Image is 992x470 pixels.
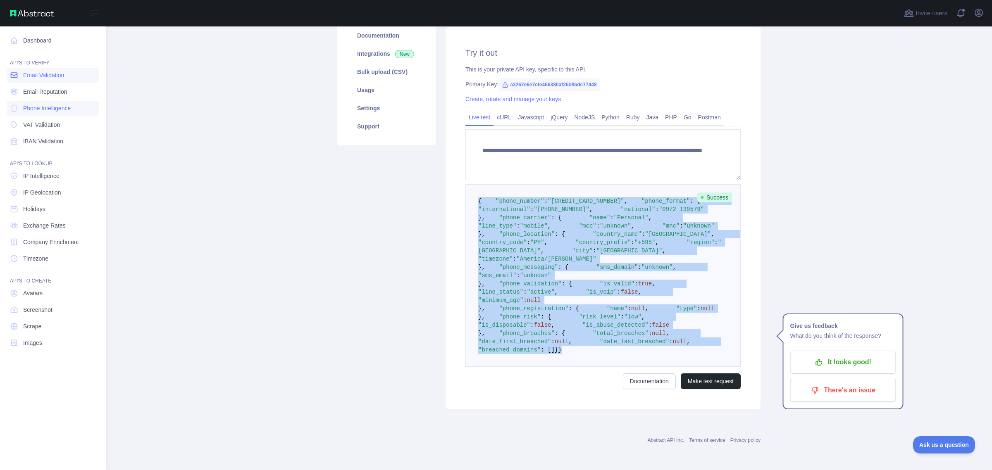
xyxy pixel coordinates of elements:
span: Success [697,192,732,202]
span: } [555,347,558,353]
span: }, [478,280,485,287]
span: : [621,313,624,320]
span: "is_voip" [586,289,617,295]
a: Settings [347,99,426,117]
span: : [638,264,641,271]
span: : { [562,280,572,287]
span: null [631,305,645,312]
span: "America/[PERSON_NAME]" [516,256,596,262]
span: : [627,305,631,312]
a: Live test [465,111,494,124]
span: }, [478,330,485,337]
span: : [530,322,534,328]
span: "unknown" [600,223,631,229]
span: "mobile" [520,223,548,229]
span: "phone_risk" [499,313,541,320]
span: false [534,322,551,328]
span: null [652,330,666,337]
span: "unknown" [683,223,715,229]
span: , [638,289,641,295]
span: Timezone [23,254,48,263]
span: true [638,280,652,287]
a: Phone Intelligence [7,101,99,116]
span: "[GEOGRAPHIC_DATA]" [596,247,663,254]
span: , [656,239,659,246]
span: "minimum_age" [478,297,523,304]
span: "mnc" [662,223,680,229]
span: Email Validation [23,71,64,79]
span: "name" [589,214,610,221]
a: PHP [662,111,680,124]
a: Documentation [623,373,676,389]
img: Abstract API [10,10,54,17]
span: "total_breaches" [593,330,648,337]
span: "line_type" [478,223,516,229]
a: Usage [347,81,426,99]
span: : [697,305,700,312]
span: "[CREDIT_CARD_NUMBER]" [548,198,624,204]
span: , [711,231,714,237]
span: "Personal" [614,214,649,221]
span: { [478,198,482,204]
a: Images [7,335,99,350]
span: , [555,289,558,295]
span: : [649,322,652,328]
span: , [551,322,554,328]
a: Postman [695,111,724,124]
span: IP Intelligence [23,172,60,180]
span: Scrape [23,322,41,330]
span: "risk_level" [579,313,621,320]
span: "[GEOGRAPHIC_DATA]" [478,239,721,254]
a: Avatars [7,286,99,301]
span: a3267e6e7cfe466380af26b96dc77448 [498,78,600,91]
span: , [652,280,655,287]
span: , [589,206,593,213]
span: "phone_number" [496,198,544,204]
span: "is_abuse_detected" [582,322,649,328]
span: : [] [541,347,555,353]
div: Primary Key: [465,80,741,88]
span: }, [478,231,485,237]
span: : [527,239,530,246]
span: "breached_domains" [478,347,541,353]
div: API'S TO CREATE [7,268,99,284]
span: , [544,239,548,246]
span: "phone_format" [641,198,690,204]
a: Python [598,111,623,124]
span: : [523,297,527,304]
span: : { [568,305,579,312]
a: Email Validation [7,68,99,83]
span: : { [551,214,561,221]
span: : { [555,231,565,237]
span: null [673,338,687,345]
span: "[PHONE_NUMBER]" [534,206,589,213]
div: API'S TO LOOKUP [7,150,99,167]
span: "country_prefix" [575,239,631,246]
a: IBAN Validation [7,134,99,149]
span: "phone_registration" [499,305,568,312]
span: "date_first_breached" [478,338,551,345]
span: Company Enrichment [23,238,79,246]
a: Ruby [623,111,643,124]
span: : { [690,198,701,204]
div: API'S TO VERIFY [7,50,99,66]
span: : [610,214,613,221]
span: , [662,247,665,254]
span: Screenshot [23,306,52,314]
span: VAT Validation [23,121,60,129]
span: : [641,231,645,237]
a: Integrations New [347,45,426,63]
span: "sms_email" [478,272,516,279]
span: "country_name" [593,231,641,237]
h2: Try it out [465,47,741,59]
span: "phone_location" [499,231,554,237]
span: "phone_messaging" [499,264,558,271]
span: "phone_validation" [499,280,561,287]
span: "active" [527,289,555,295]
span: }, [478,305,485,312]
a: Holidays [7,202,99,216]
span: , [548,223,551,229]
a: Go [680,111,695,124]
span: } [558,347,561,353]
span: New [395,50,414,58]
